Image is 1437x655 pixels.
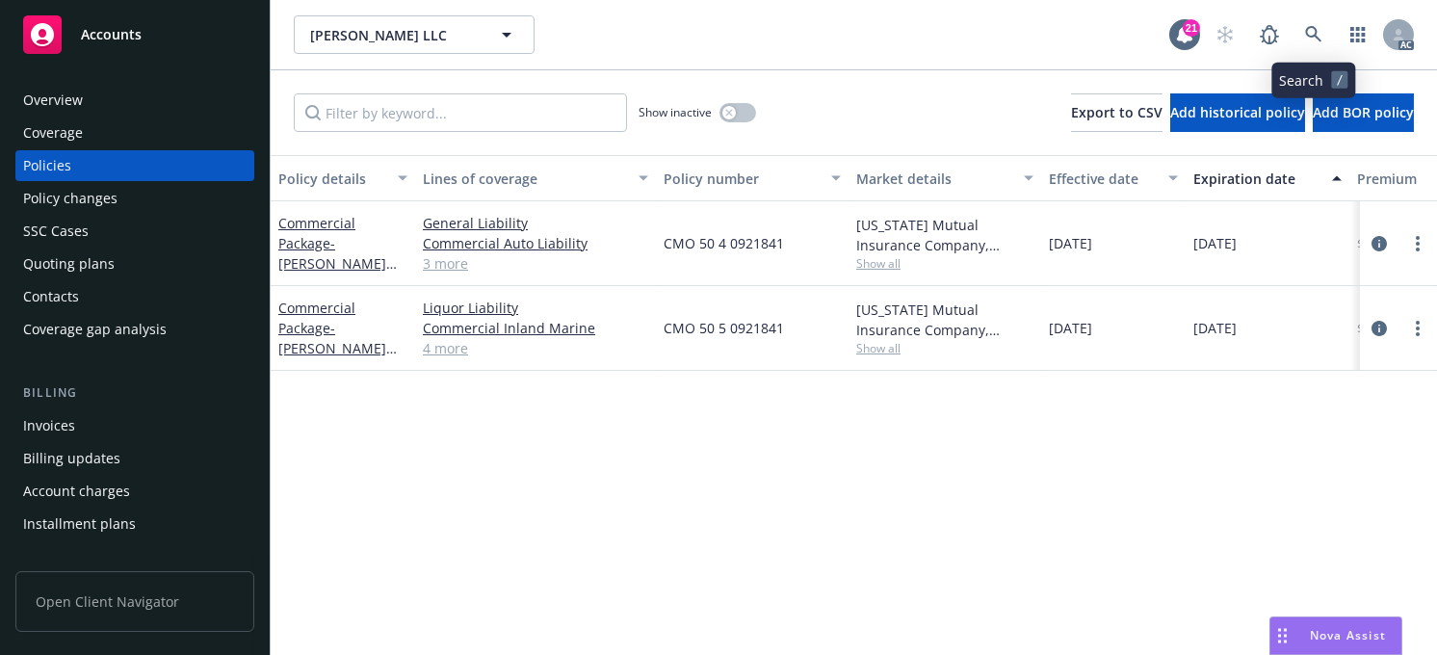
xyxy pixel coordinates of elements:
span: Add historical policy [1170,103,1305,121]
span: Export to CSV [1071,103,1163,121]
a: Policies [15,150,254,181]
button: Export to CSV [1071,93,1163,132]
a: circleInformation [1368,317,1391,340]
button: Lines of coverage [415,155,656,201]
button: Add BOR policy [1313,93,1414,132]
a: Accounts [15,8,254,62]
button: Effective date [1041,155,1186,201]
span: Show all [856,255,1033,272]
div: 21 [1183,19,1200,37]
span: - [PERSON_NAME] LLC 25-26 [278,319,397,378]
button: Expiration date [1186,155,1349,201]
div: Billing updates [23,443,120,474]
span: Accounts [81,27,142,42]
div: Invoices [23,410,75,441]
div: Premium [1357,169,1436,189]
span: [DATE] [1193,233,1237,253]
span: Show inactive [639,104,712,120]
div: Policy number [664,169,820,189]
div: Coverage gap analysis [23,314,167,345]
a: Contacts [15,281,254,312]
div: Quoting plans [23,249,115,279]
button: Policy details [271,155,415,201]
div: SSC Cases [23,216,89,247]
a: Installment plans [15,509,254,539]
a: Search [1294,15,1333,54]
a: Quoting plans [15,249,254,279]
a: 3 more [423,253,648,274]
span: [PERSON_NAME] LLC [310,25,477,45]
div: [US_STATE] Mutual Insurance Company, [US_STATE] Mutual Insurance [856,300,1033,340]
a: circleInformation [1368,232,1391,255]
a: more [1406,232,1429,255]
div: Policies [23,150,71,181]
div: Installment plans [23,509,136,539]
a: Commercial Inland Marine [423,318,648,338]
div: Billing [15,383,254,403]
a: Coverage gap analysis [15,314,254,345]
a: Liquor Liability [423,298,648,318]
a: Overview [15,85,254,116]
a: more [1406,317,1429,340]
div: [US_STATE] Mutual Insurance Company, [US_STATE] Mutual Insurance [856,215,1033,255]
button: [PERSON_NAME] LLC [294,15,535,54]
a: Billing updates [15,443,254,474]
div: Coverage [23,118,83,148]
button: Policy number [656,155,849,201]
div: Policy details [278,169,386,189]
div: Lines of coverage [423,169,627,189]
a: SSC Cases [15,216,254,247]
span: Show all [856,340,1033,356]
a: Commercial Auto Liability [423,233,648,253]
div: Expiration date [1193,169,1320,189]
input: Filter by keyword... [294,93,627,132]
div: Drag to move [1270,617,1294,654]
a: Commercial Package [278,214,386,293]
a: Switch app [1339,15,1377,54]
a: 4 more [423,338,648,358]
button: Market details [849,155,1041,201]
span: - [PERSON_NAME] LLC [278,234,397,293]
a: Account charges [15,476,254,507]
div: Market details [856,169,1012,189]
span: [DATE] [1193,318,1237,338]
div: Effective date [1049,169,1157,189]
div: Account charges [23,476,130,507]
span: [DATE] [1049,233,1092,253]
span: Open Client Navigator [15,571,254,632]
div: Contacts [23,281,79,312]
a: Policy changes [15,183,254,214]
div: Overview [23,85,83,116]
span: Add BOR policy [1313,103,1414,121]
span: Nova Assist [1310,627,1386,643]
div: Policy changes [23,183,118,214]
a: Start snowing [1206,15,1244,54]
span: CMO 50 4 0921841 [664,233,784,253]
button: Add historical policy [1170,93,1305,132]
button: Nova Assist [1269,616,1402,655]
span: CMO 50 5 0921841 [664,318,784,338]
a: Coverage [15,118,254,148]
a: Invoices [15,410,254,441]
a: General Liability [423,213,648,233]
a: Commercial Package [278,299,386,378]
a: Report a Bug [1250,15,1289,54]
span: [DATE] [1049,318,1092,338]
